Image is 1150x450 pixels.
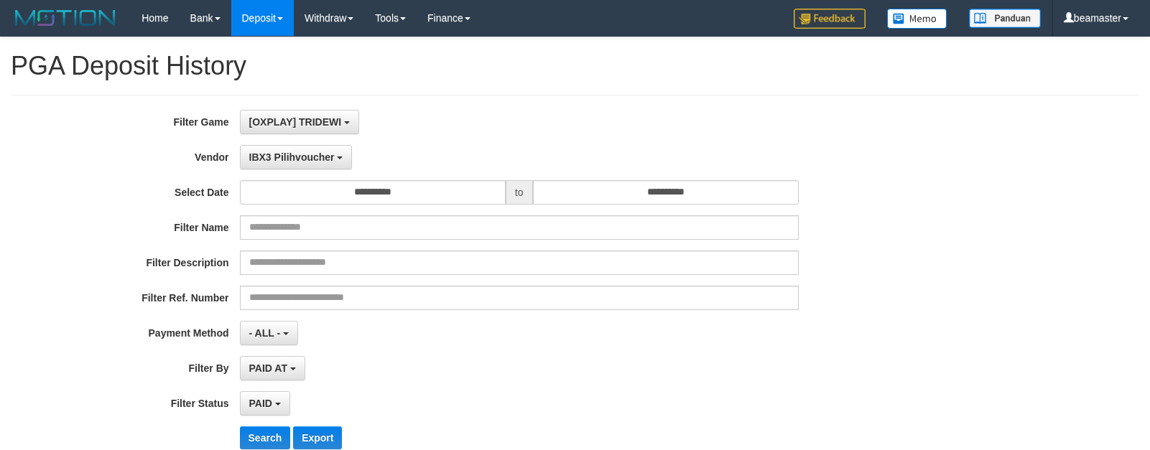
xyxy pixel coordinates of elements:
button: Export [293,426,342,449]
img: panduan.png [969,9,1041,28]
span: PAID [249,398,272,409]
span: [OXPLAY] TRIDEWI [249,116,342,128]
button: Search [240,426,291,449]
span: IBX3 Pilihvoucher [249,151,335,163]
img: MOTION_logo.png [11,7,120,29]
img: Feedback.jpg [794,9,866,29]
h1: PGA Deposit History [11,52,1139,80]
button: - ALL - [240,321,298,345]
span: - ALL - [249,327,281,339]
button: [OXPLAY] TRIDEWI [240,110,360,134]
span: to [506,180,533,205]
button: PAID AT [240,356,305,380]
button: PAID [240,391,290,416]
button: IBX3 Pilihvoucher [240,145,353,169]
img: Button%20Memo.svg [887,9,947,29]
span: PAID AT [249,362,287,374]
